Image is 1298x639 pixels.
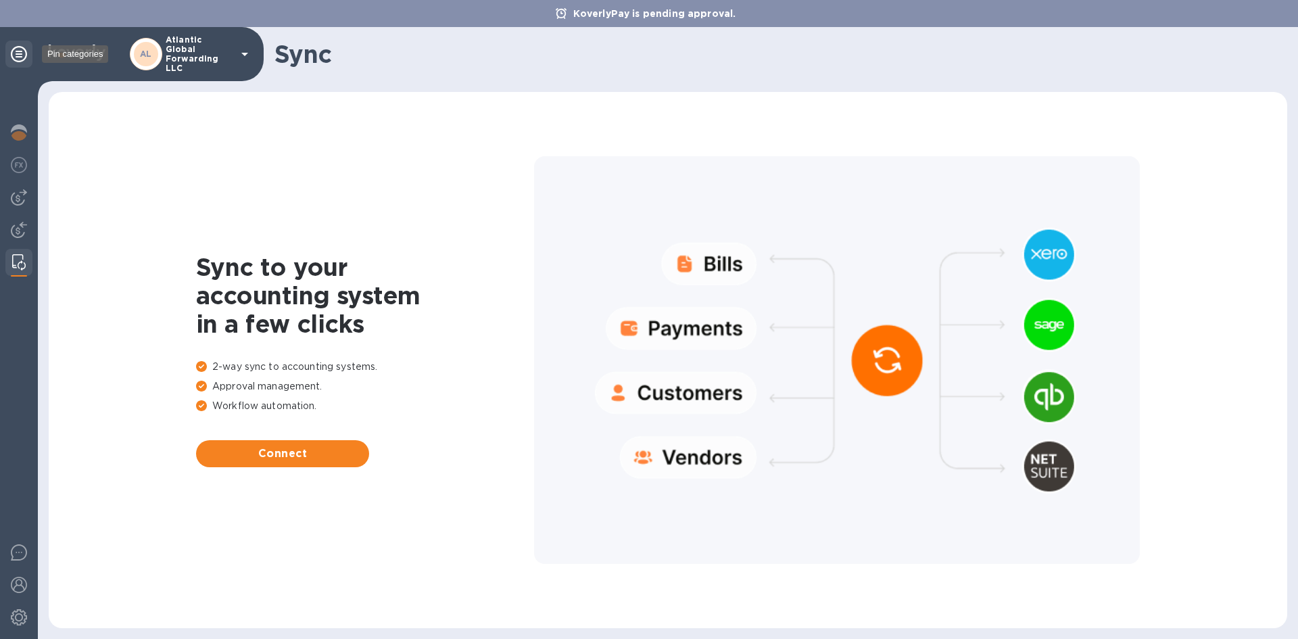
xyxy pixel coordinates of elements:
[196,253,534,338] h1: Sync to your accounting system in a few clicks
[49,45,105,61] img: Logo
[207,446,358,462] span: Connect
[567,7,743,20] p: KoverlyPay is pending approval.
[166,35,233,73] p: Atlantic Global Forwarding LLC
[274,40,1276,68] h1: Sync
[140,49,152,59] b: AL
[196,440,369,467] button: Connect
[196,360,534,374] p: 2-way sync to accounting systems.
[196,399,534,413] p: Workflow automation.
[11,157,27,173] img: Foreign exchange
[196,379,534,394] p: Approval management.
